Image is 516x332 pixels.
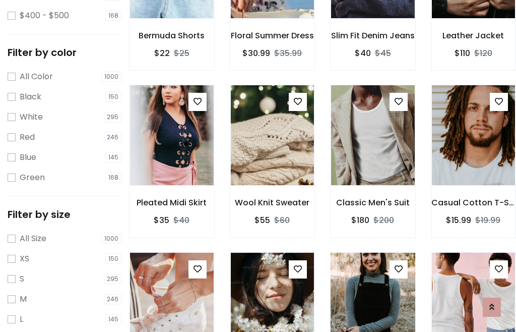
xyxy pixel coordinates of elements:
[274,47,302,59] del: $35.99
[8,208,121,220] h5: Filter by size
[104,274,121,284] span: 295
[154,215,169,225] h6: $35
[154,48,170,58] h6: $22
[254,215,270,225] h6: $55
[242,48,270,58] h6: $30.99
[20,151,36,163] label: Blue
[101,72,121,82] span: 1000
[230,198,315,207] h6: Wool Knit Sweater
[455,48,470,58] h6: $110
[20,111,43,123] label: White
[274,214,290,226] del: $60
[20,293,27,305] label: M
[20,10,69,22] label: $400 - $500
[331,31,415,40] h6: Slim Fit Denim Jeans
[104,132,121,142] span: 246
[8,46,121,59] h5: Filter by color
[351,215,369,225] h6: $180
[475,214,500,226] del: $19.99
[104,112,121,122] span: 295
[20,233,46,245] label: All Size
[373,214,394,226] del: $200
[130,198,214,207] h6: Pleated Midi Skirt
[105,92,121,102] span: 150
[20,313,23,325] label: L
[105,173,121,183] span: 168
[105,314,121,324] span: 145
[105,254,121,264] span: 150
[105,11,121,21] span: 168
[20,172,45,184] label: Green
[20,253,29,265] label: XS
[20,91,41,103] label: Black
[230,31,315,40] h6: Floral Summer Dress
[474,47,492,59] del: $120
[446,215,471,225] h6: $15.99
[173,214,189,226] del: $40
[355,48,371,58] h6: $40
[105,152,121,162] span: 145
[130,31,214,40] h6: Bermuda Shorts
[104,294,121,304] span: 246
[375,47,391,59] del: $45
[20,273,24,285] label: S
[431,31,516,40] h6: Leather Jacket
[101,234,121,244] span: 1000
[431,198,516,207] h6: Casual Cotton T-Shirt
[20,131,35,143] label: Red
[20,71,53,83] label: All Color
[174,47,189,59] del: $25
[331,198,415,207] h6: Classic Men's Suit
